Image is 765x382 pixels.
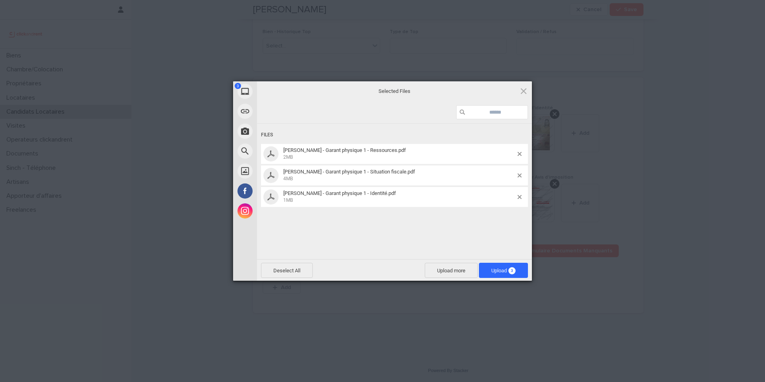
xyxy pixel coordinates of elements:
div: Web Search [233,141,329,161]
div: Unsplash [233,161,329,181]
span: Celestine Hanssens - Garant physique 1 - Identité.pdf [281,190,518,203]
span: 1MB [283,197,293,203]
span: [PERSON_NAME] - Garant physique 1 - Ressources.pdf [283,147,406,153]
div: Instagram [233,201,329,221]
div: My Device [233,81,329,101]
span: 4MB [283,176,293,181]
span: Celestine Hanssens - Garant physique 1 - Situation fiscale.pdf [281,169,518,182]
span: [PERSON_NAME] - Garant physique 1 - Identité.pdf [283,190,396,196]
div: Files [261,128,528,142]
span: 2MB [283,154,293,160]
span: [PERSON_NAME] - Garant physique 1 - Situation fiscale.pdf [283,169,415,175]
span: Deselect All [261,263,313,278]
div: Link (URL) [233,101,329,121]
span: Selected Files [315,88,474,95]
span: 3 [508,267,516,274]
span: 3 [235,83,241,89]
span: Upload more [425,263,478,278]
span: Upload [479,263,528,278]
div: Take Photo [233,121,329,141]
span: Celestine Hanssens - Garant physique 1 - Ressources.pdf [281,147,518,160]
span: Upload [491,268,516,274]
div: Facebook [233,181,329,201]
span: Click here or hit ESC to close picker [519,87,528,95]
